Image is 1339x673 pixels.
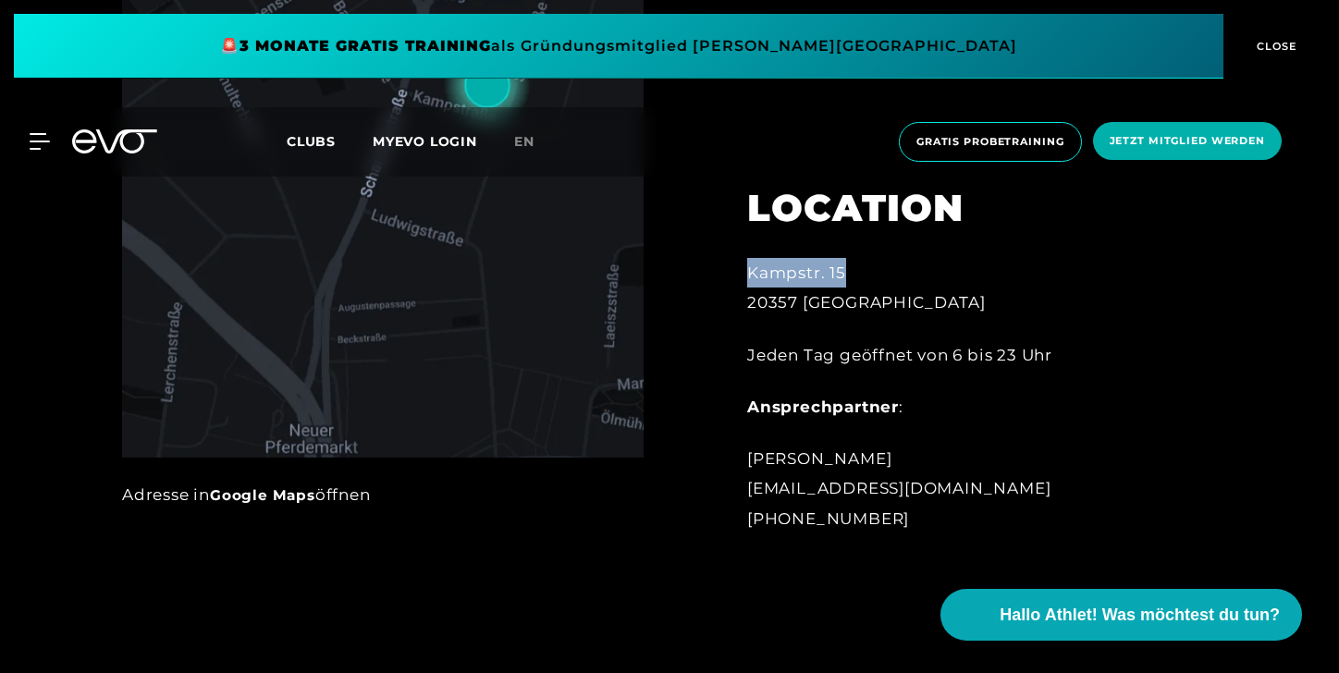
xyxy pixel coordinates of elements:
[1000,603,1280,628] span: Hallo Athlet! Was möchtest du tun?
[747,340,1154,370] div: Jeden Tag geöffnet von 6 bis 23 Uhr
[893,122,1087,162] a: Gratis Probetraining
[287,132,373,150] a: Clubs
[514,133,534,150] span: en
[1110,133,1265,149] span: Jetzt Mitglied werden
[1223,14,1325,79] button: CLOSE
[287,133,336,150] span: Clubs
[122,480,644,509] div: Adresse in öffnen
[747,392,1154,422] div: :
[747,444,1154,533] div: [PERSON_NAME] [EMAIL_ADDRESS][DOMAIN_NAME] [PHONE_NUMBER]
[747,186,1154,230] h2: LOCATION
[940,589,1302,641] button: Hallo Athlet! Was möchtest du tun?
[373,133,477,150] a: MYEVO LOGIN
[1087,122,1287,162] a: Jetzt Mitglied werden
[916,134,1064,150] span: Gratis Probetraining
[210,486,315,504] a: Google Maps
[1252,38,1297,55] span: CLOSE
[747,258,1154,318] div: Kampstr. 15 20357 [GEOGRAPHIC_DATA]
[514,131,557,153] a: en
[747,398,899,416] strong: Ansprechpartner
